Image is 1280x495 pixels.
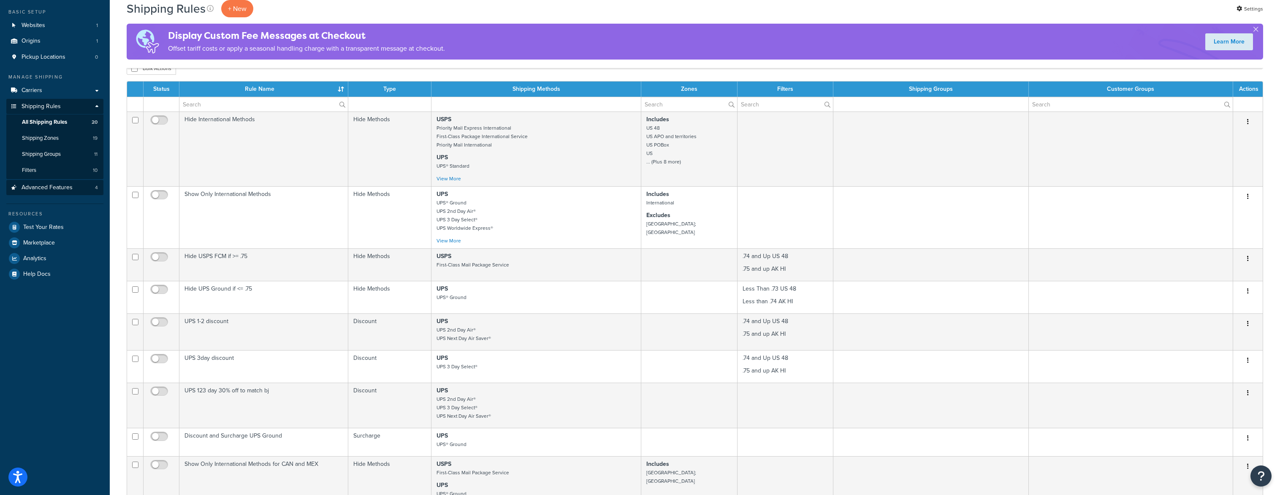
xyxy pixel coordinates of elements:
td: .74 and Up US 48 [738,350,833,383]
small: First-Class Mail Package Service [437,261,509,269]
td: Hide Methods [348,112,431,186]
small: UPS® Standard [437,162,469,170]
span: 10 [93,167,98,174]
th: Status [144,82,179,97]
td: Hide UPS Ground if <= .75 [179,281,348,313]
span: 11 [94,151,98,158]
a: Learn More [1205,33,1253,50]
td: Show Only International Methods [179,186,348,248]
small: First-Class Mail Package Service [437,469,509,476]
span: Analytics [23,255,46,262]
td: Surcharge [348,428,431,456]
small: US 48 US APO and territories US POBox US ... (Plus 8 more) [646,124,697,166]
strong: USPS [437,115,451,124]
span: Carriers [22,87,42,94]
span: Advanced Features [22,184,73,191]
h1: Shipping Rules [127,0,206,17]
div: Resources [6,210,103,218]
strong: Includes [646,115,669,124]
td: UPS 123 day 30% off to match bj [179,383,348,428]
li: Help Docs [6,267,103,282]
span: 20 [92,119,98,126]
a: Analytics [6,251,103,266]
p: .75 and up AK HI [743,265,828,273]
strong: UPS [437,481,448,490]
a: Origins 1 [6,33,103,49]
strong: UPS [437,153,448,162]
small: Priority Mail Express International First-Class Package International Service Priority Mail Inter... [437,124,528,149]
span: 1 [96,22,98,29]
td: Hide Methods [348,186,431,248]
input: Search [738,97,833,112]
span: Help Docs [23,271,51,278]
small: [GEOGRAPHIC_DATA]; [GEOGRAPHIC_DATA] [646,220,696,236]
strong: Includes [646,460,669,468]
button: Open Resource Center [1250,465,1272,487]
span: Origins [22,38,41,45]
span: 0 [95,54,98,61]
strong: USPS [437,460,451,468]
td: UPS 3day discount [179,350,348,383]
td: Discount [348,383,431,428]
li: Filters [6,163,103,178]
strong: UPS [437,354,448,362]
div: Manage Shipping [6,73,103,81]
a: View More [437,237,461,245]
img: duties-banner-06bc72dcb5fe05cb3f9472aba00be2ae8eb53ab6f0d8bb03d382ba314ac3c341.png [127,24,168,60]
span: Filters [22,167,36,174]
small: UPS® Ground UPS 2nd Day Air® UPS 3 Day Select® UPS Worldwide Express® [437,199,493,232]
span: Websites [22,22,45,29]
strong: USPS [437,252,451,261]
a: Shipping Groups 11 [6,147,103,162]
input: Search [1029,97,1233,112]
a: Carriers [6,83,103,98]
td: Hide Methods [348,248,431,281]
p: .75 and up AK HI [743,367,828,375]
small: UPS® Ground [437,294,466,301]
td: Hide International Methods [179,112,348,186]
li: Test Your Rates [6,220,103,235]
td: .74 and Up US 48 [738,248,833,281]
li: Shipping Rules [6,99,103,179]
td: .74 and Up US 48 [738,313,833,350]
li: Shipping Zones [6,131,103,146]
a: Websites 1 [6,18,103,33]
a: Pickup Locations 0 [6,49,103,65]
td: Hide Methods [348,281,431,313]
input: Search [179,97,348,112]
th: Customer Groups [1029,82,1233,97]
th: Zones [641,82,738,97]
button: Bulk Actions [127,62,176,75]
th: Shipping Methods [431,82,641,97]
div: Basic Setup [6,8,103,16]
span: Shipping Rules [22,103,61,110]
li: Advanced Features [6,180,103,196]
a: Advanced Features 4 [6,180,103,196]
td: Discount [348,313,431,350]
a: Shipping Rules [6,99,103,114]
strong: UPS [437,431,448,440]
th: Rule Name : activate to sort column ascending [179,82,348,97]
td: Less Than .73 US 48 [738,281,833,313]
li: Websites [6,18,103,33]
strong: UPS [437,190,448,199]
span: 4 [95,184,98,191]
small: UPS 2nd Day Air® UPS 3 Day Select® UPS Next Day Air Saver® [437,395,491,420]
span: Pickup Locations [22,54,65,61]
th: Actions [1233,82,1263,97]
a: Marketplace [6,235,103,250]
strong: Excludes [646,211,670,220]
li: All Shipping Rules [6,114,103,130]
small: International [646,199,674,207]
a: Filters 10 [6,163,103,178]
input: Search [641,97,737,112]
p: Less than .74 AK HI [743,297,828,306]
span: Shipping Groups [22,151,61,158]
h4: Display Custom Fee Messages at Checkout [168,29,445,43]
small: UPS 3 Day Select® [437,363,477,370]
td: Hide USPS FCM if >= .75 [179,248,348,281]
strong: UPS [437,386,448,395]
td: Discount and Surcharge UPS Ground [179,428,348,456]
